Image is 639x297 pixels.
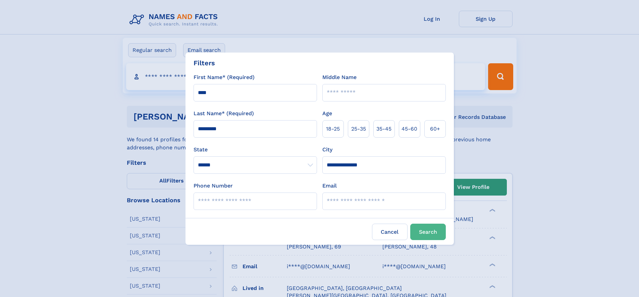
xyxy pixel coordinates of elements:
label: City [322,146,332,154]
label: First Name* (Required) [194,73,255,81]
div: Filters [194,58,215,68]
span: 18‑25 [326,125,340,133]
span: 60+ [430,125,440,133]
span: 35‑45 [376,125,391,133]
label: State [194,146,317,154]
label: Last Name* (Required) [194,109,254,118]
label: Age [322,109,332,118]
label: Email [322,182,337,190]
label: Phone Number [194,182,233,190]
button: Search [410,224,446,240]
span: 25‑35 [351,125,366,133]
span: 45‑60 [402,125,417,133]
label: Cancel [372,224,408,240]
label: Middle Name [322,73,357,81]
